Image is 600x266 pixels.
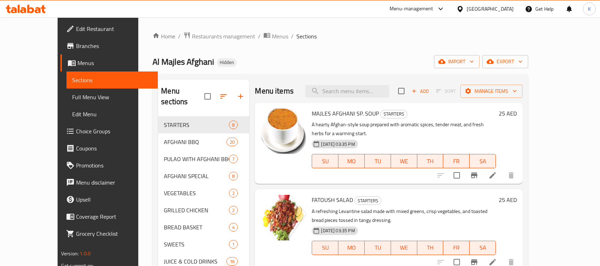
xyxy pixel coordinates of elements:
span: 8 [229,173,237,180]
button: SA [470,154,496,168]
span: K [588,5,591,13]
button: delete [503,167,520,184]
a: Promotions [60,157,158,174]
img: FATOUSH SALAD [261,195,306,240]
span: TU [368,156,388,166]
button: SA [470,241,496,255]
span: [DATE] 03:35 PM [318,141,358,148]
a: Menus [263,32,288,41]
span: import [440,57,474,66]
span: VEGETABLES [164,189,229,197]
span: Manage items [466,87,517,96]
span: FR [446,156,467,166]
button: SU [312,241,338,255]
img: MAJLES AFGHANI SP. SOUP [261,108,306,154]
span: 16 [227,258,237,265]
div: items [226,138,238,146]
li: / [291,32,294,41]
span: 20 [227,139,237,145]
div: STARTERS [164,121,229,129]
span: Branches [76,42,152,50]
span: Coverage Report [76,212,152,221]
div: SWEETS1 [158,236,249,253]
span: Select section first [432,86,460,97]
a: Sections [66,71,158,89]
div: Hidden [217,58,237,67]
span: MO [341,243,362,253]
div: items [229,223,238,232]
p: A hearty Afghan-style soup prepared with aromatic spices, tender meat, and fresh herbs for a warm... [312,120,496,138]
span: BREAD BASKET [164,223,229,232]
span: 8 [229,122,237,128]
div: AFGHANI BBQ [164,138,226,146]
span: 1 [229,241,237,248]
span: Grocery Checklist [76,229,152,238]
div: STARTERS [354,196,381,205]
span: [DATE] 03:35 PM [318,227,358,234]
span: Sections [72,76,152,84]
a: Edit menu item [488,171,497,180]
div: VEGETABLES2 [158,185,249,202]
span: Menus [77,59,152,67]
a: Coverage Report [60,208,158,225]
div: items [229,121,238,129]
span: GRILLED CHICKEN [164,206,229,214]
a: Coupons [60,140,158,157]
span: export [488,57,523,66]
span: 4 [229,224,237,231]
span: 1.0.0 [80,249,91,258]
span: 2 [229,207,237,214]
span: PULAO WITH AFGHANI BBQ [164,155,229,163]
span: Select to update [449,168,464,183]
button: FR [443,241,470,255]
h2: Menu items [255,86,294,96]
li: / [178,32,181,41]
span: Coupons [76,144,152,153]
span: Restaurants management [192,32,255,41]
button: export [482,55,528,68]
a: Full Menu View [66,89,158,106]
button: Manage items [460,85,523,98]
input: search [305,85,389,97]
a: Edit Menu [66,106,158,123]
span: SU [315,156,336,166]
span: STARTERS [355,197,381,205]
span: Edit Restaurant [76,25,152,33]
span: WE [394,243,414,253]
a: Branches [60,37,158,54]
button: MO [338,241,365,255]
span: 2 [229,190,237,197]
button: Add section [232,88,249,105]
span: TH [420,156,441,166]
button: TH [417,241,444,255]
span: Add [411,87,430,95]
span: Select all sections [200,89,215,104]
div: PULAO WITH AFGHANI BBQ7 [158,150,249,167]
div: AFGHANI SPECIAL8 [158,167,249,185]
span: Upsell [76,195,152,204]
button: TU [365,154,391,168]
a: Edit Restaurant [60,20,158,37]
div: JUICE & COLD DRINKS [164,257,226,266]
a: Choice Groups [60,123,158,140]
button: TH [417,154,444,168]
span: AFGHANI SPECIAL [164,172,229,180]
span: MAJLES AFGHANI SP. SOUP [312,108,379,119]
h6: 25 AED [499,108,517,118]
button: Add [409,86,432,97]
div: GRILLED CHICKEN2 [158,202,249,219]
a: Restaurants management [183,32,255,41]
span: Select section [394,84,409,99]
span: Hidden [217,59,237,65]
span: Menu disclaimer [76,178,152,187]
span: Al Majles Afghani [152,54,214,70]
span: Menus [272,32,288,41]
div: Menu-management [390,5,433,13]
button: SU [312,154,338,168]
a: Menus [60,54,158,71]
span: Sections [296,32,317,41]
a: Grocery Checklist [60,225,158,242]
